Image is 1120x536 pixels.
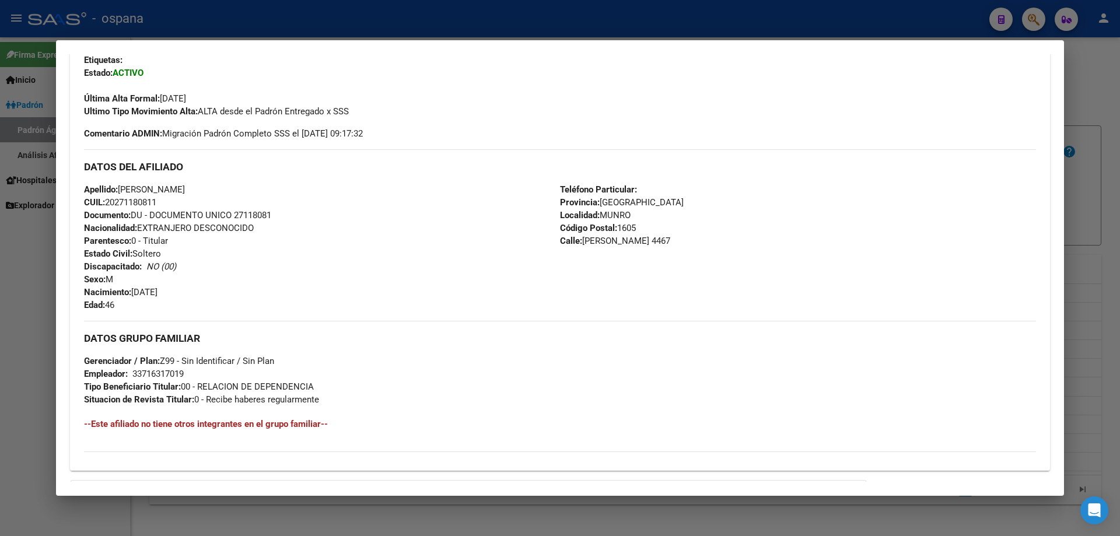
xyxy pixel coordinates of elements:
strong: Tipo Beneficiario Titular: [84,381,181,392]
strong: CUIL: [84,197,105,208]
span: [DATE] [84,93,186,104]
span: ALTA desde el Padrón Entregado x SSS [84,106,349,117]
strong: Apellido: [84,184,118,195]
h4: --Este afiliado no tiene otros integrantes en el grupo familiar-- [84,418,1036,430]
strong: Empleador: [84,369,128,379]
span: DU - DOCUMENTO UNICO 27118081 [84,210,271,220]
strong: Teléfono Particular: [560,184,637,195]
div: Open Intercom Messenger [1080,496,1108,524]
span: MUNRO [560,210,631,220]
strong: Edad: [84,300,105,310]
span: 46 [84,300,114,310]
strong: Discapacitado: [84,261,142,272]
span: Migración Padrón Completo SSS el [DATE] 09:17:32 [84,127,363,140]
span: [PERSON_NAME] [84,184,185,195]
strong: Parentesco: [84,236,131,246]
strong: Calle: [560,236,582,246]
div: Datos de Empadronamiento [70,1,1050,471]
strong: Etiquetas: [84,55,123,65]
span: 0 - Titular [84,236,168,246]
strong: Situacion de Revista Titular: [84,394,194,405]
h3: DATOS DEL AFILIADO [84,160,1036,173]
span: M [84,274,113,285]
strong: Nacionalidad: [84,223,137,233]
span: [PERSON_NAME] 4467 [560,236,670,246]
span: 20271180811 [84,197,156,208]
strong: Gerenciador / Plan: [84,356,160,366]
span: Z99 - Sin Identificar / Sin Plan [84,356,274,366]
div: 33716317019 [132,367,184,380]
span: 00 - RELACION DE DEPENDENCIA [84,381,314,392]
strong: Documento: [84,210,131,220]
strong: Nacimiento: [84,287,131,297]
span: EXTRANJERO DESCONOCIDO [84,223,254,233]
i: NO (00) [146,261,176,272]
span: 1605 [560,223,636,233]
span: [DATE] [84,287,157,297]
strong: Estado: [84,68,113,78]
strong: Última Alta Formal: [84,93,160,104]
strong: ACTIVO [113,68,143,78]
h3: DATOS GRUPO FAMILIAR [84,332,1036,345]
span: Soltero [84,248,161,259]
strong: Comentario ADMIN: [84,128,162,139]
span: 0 - Recibe haberes regularmente [84,394,319,405]
strong: Estado Civil: [84,248,132,259]
strong: Provincia: [560,197,600,208]
strong: Localidad: [560,210,600,220]
strong: Código Postal: [560,223,617,233]
span: [GEOGRAPHIC_DATA] [560,197,684,208]
strong: Ultimo Tipo Movimiento Alta: [84,106,198,117]
strong: Sexo: [84,274,106,285]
